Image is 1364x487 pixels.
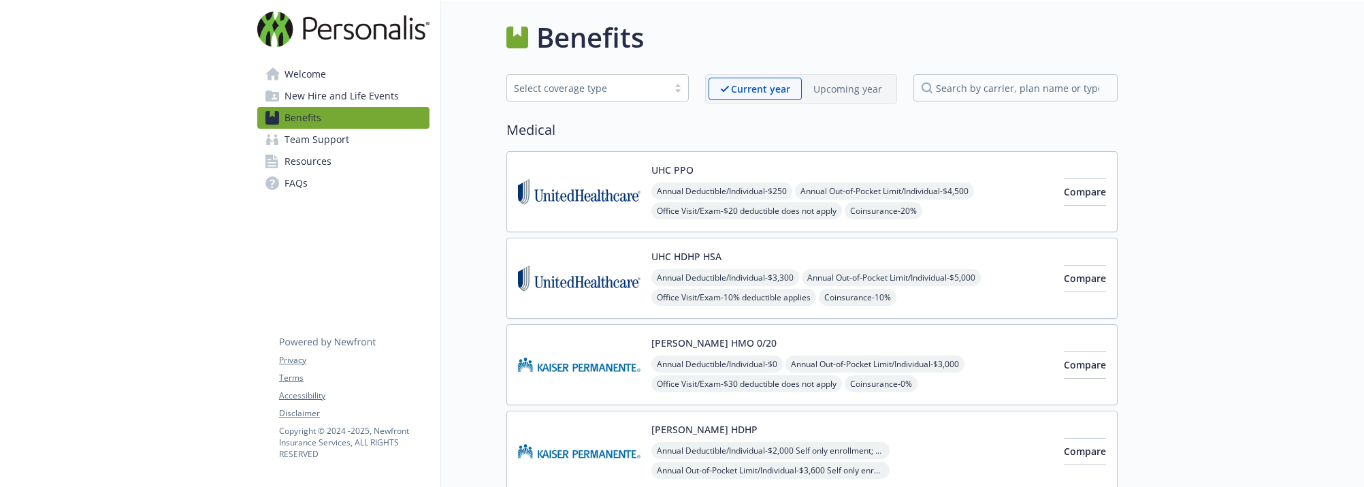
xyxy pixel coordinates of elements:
span: Coinsurance - 20% [845,202,922,219]
a: Privacy [279,354,429,366]
a: Team Support [257,129,429,151]
div: Select coverage type [514,81,661,95]
a: Welcome [257,63,429,85]
a: Disclaimer [279,407,429,420]
span: Compare [1064,185,1106,198]
span: Annual Out-of-Pocket Limit/Individual - $5,000 [802,269,981,286]
span: Coinsurance - 0% [845,375,918,392]
h1: Benefits [536,17,644,58]
span: Compare [1064,445,1106,458]
span: Annual Out-of-Pocket Limit/Individual - $3,600 Self only enrollment; $3,600 for any one member wi... [651,462,890,479]
button: [PERSON_NAME] HMO 0/20 [651,336,777,350]
a: Benefits [257,107,429,129]
span: Benefits [285,107,321,129]
button: UHC HDHP HSA [651,249,721,264]
h2: Medical [506,120,1118,140]
span: Welcome [285,63,326,85]
img: United Healthcare Insurance Company carrier logo [518,163,640,221]
img: Kaiser Permanente Insurance Company carrier logo [518,336,640,394]
button: UHC PPO [651,163,694,177]
span: New Hire and Life Events [285,85,399,107]
span: Resources [285,151,331,172]
p: Upcoming year [813,82,882,96]
button: [PERSON_NAME] HDHP [651,422,758,437]
button: Compare [1064,438,1106,465]
span: Annual Deductible/Individual - $2,000 Self only enrollment; $3,300 for any one member within a fa... [651,442,890,459]
span: Team Support [285,129,349,151]
button: Compare [1064,178,1106,206]
span: FAQs [285,172,308,194]
a: New Hire and Life Events [257,85,429,107]
a: Accessibility [279,390,429,402]
span: Coinsurance - 10% [819,289,896,306]
a: Terms [279,372,429,384]
span: Office Visit/Exam - 10% deductible applies [651,289,816,306]
span: Annual Deductible/Individual - $3,300 [651,269,799,286]
span: Annual Out-of-Pocket Limit/Individual - $3,000 [785,356,964,373]
button: Compare [1064,351,1106,379]
span: Annual Deductible/Individual - $0 [651,356,783,373]
span: Compare [1064,272,1106,285]
a: Resources [257,151,429,172]
p: Current year [731,82,790,96]
span: Office Visit/Exam - $20 deductible does not apply [651,202,842,219]
p: Copyright © 2024 - 2025 , Newfront Insurance Services, ALL RIGHTS RESERVED [279,425,429,460]
a: FAQs [257,172,429,194]
button: Compare [1064,265,1106,292]
span: Compare [1064,358,1106,371]
span: Office Visit/Exam - $30 deductible does not apply [651,375,842,392]
input: search by carrier, plan name or type [913,74,1118,101]
span: Annual Out-of-Pocket Limit/Individual - $4,500 [795,183,974,200]
img: United Healthcare Insurance Company carrier logo [518,249,640,307]
span: Annual Deductible/Individual - $250 [651,183,792,200]
img: Kaiser Permanente Insurance Company carrier logo [518,422,640,480]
